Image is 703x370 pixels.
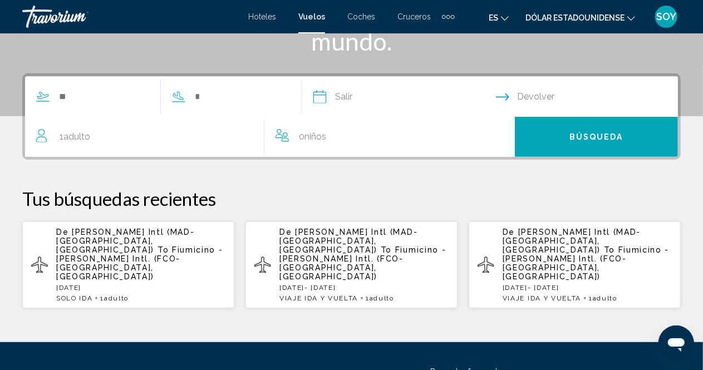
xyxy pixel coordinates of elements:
[22,188,681,210] p: Tus búsquedas recientes
[469,221,681,309] button: De [PERSON_NAME] Intl (MAD-[GEOGRAPHIC_DATA], [GEOGRAPHIC_DATA]) To Fiumicino -[PERSON_NAME] Intl...
[313,77,496,117] button: Depart date
[489,9,509,26] button: Cambiar idioma
[589,294,617,302] span: 1
[652,5,681,28] button: Menú de usuario
[658,325,694,361] iframe: Botón para iniciar la ventana de mensajería
[503,284,672,292] p: [DATE] - [DATE]
[442,8,455,26] button: Elementos de navegación adicionales
[158,245,169,254] span: To
[279,245,446,281] span: Fiumicino -[PERSON_NAME] Intl. (FCO-[GEOGRAPHIC_DATA], [GEOGRAPHIC_DATA])
[503,245,669,281] span: Fiumicino -[PERSON_NAME] Intl. (FCO-[GEOGRAPHIC_DATA], [GEOGRAPHIC_DATA])
[279,228,292,236] span: De
[56,294,92,302] span: SOLO IDA
[248,12,276,21] a: Hoteles
[525,13,625,22] font: Dólar estadounidense
[656,11,676,22] font: SOY
[25,76,678,157] div: Search widget
[496,77,679,117] button: Return date
[525,9,635,26] button: Cambiar moneda
[381,245,392,254] span: To
[299,129,326,145] span: 0
[593,294,617,302] span: Adulto
[298,12,325,21] a: Vuelos
[569,133,623,142] span: Búsqueda
[370,294,394,302] span: Adulto
[56,284,225,292] p: [DATE]
[63,131,90,142] span: Adulto
[22,6,237,28] a: Travorium
[347,12,375,21] a: Coches
[56,228,68,236] span: De
[503,228,515,236] span: De
[22,221,234,309] button: De [PERSON_NAME] Intl (MAD-[GEOGRAPHIC_DATA], [GEOGRAPHIC_DATA]) To Fiumicino -[PERSON_NAME] Intl...
[397,12,431,21] a: Cruceros
[56,228,194,254] span: [PERSON_NAME] Intl (MAD-[GEOGRAPHIC_DATA], [GEOGRAPHIC_DATA])
[518,89,555,105] span: Devolver
[25,117,515,157] button: Travelers: 1 adult, 0 children
[279,294,358,302] span: VIAJE IDA Y VUELTA
[60,129,90,145] span: 1
[515,117,678,157] button: Búsqueda
[104,294,129,302] span: Adulto
[245,221,458,309] button: De [PERSON_NAME] Intl (MAD-[GEOGRAPHIC_DATA], [GEOGRAPHIC_DATA]) To Fiumicino -[PERSON_NAME] Intl...
[279,284,449,292] p: [DATE] - [DATE]
[304,131,326,142] span: Niños
[366,294,394,302] span: 1
[100,294,129,302] span: 1
[56,245,223,281] span: Fiumicino -[PERSON_NAME] Intl. (FCO-[GEOGRAPHIC_DATA], [GEOGRAPHIC_DATA])
[279,228,417,254] span: [PERSON_NAME] Intl (MAD-[GEOGRAPHIC_DATA], [GEOGRAPHIC_DATA])
[503,228,641,254] span: [PERSON_NAME] Intl (MAD-[GEOGRAPHIC_DATA], [GEOGRAPHIC_DATA])
[503,294,581,302] span: VIAJE IDA Y VUELTA
[604,245,615,254] span: To
[489,13,498,22] font: es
